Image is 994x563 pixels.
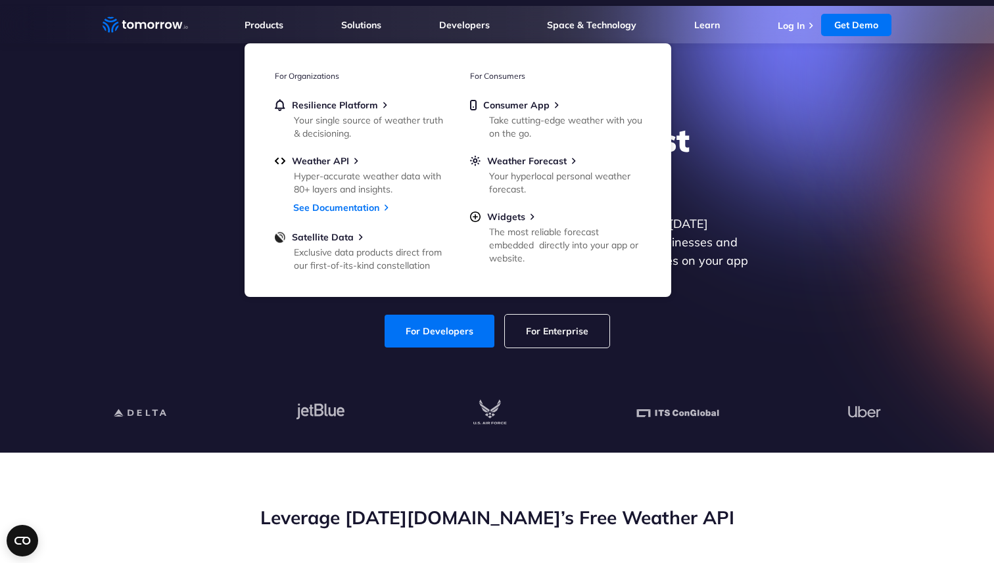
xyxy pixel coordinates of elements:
[547,19,636,31] a: Space & Technology
[294,114,447,140] div: Your single source of weather truth & decisioning.
[293,202,379,214] a: See Documentation
[470,155,481,167] img: sun.svg
[292,155,349,167] span: Weather API
[275,99,285,111] img: bell.svg
[483,99,550,111] span: Consumer App
[275,231,285,243] img: satellite-data-menu.png
[245,19,283,31] a: Products
[243,215,751,288] p: Get reliable and precise weather data through our free API. Count on [DATE][DOMAIN_NAME] for quic...
[275,155,446,193] a: Weather APIHyper-accurate weather data with 80+ layers and insights.
[487,155,567,167] span: Weather Forecast
[275,231,446,269] a: Satellite DataExclusive data products direct from our first-of-its-kind constellation
[489,169,642,196] div: Your hyperlocal personal weather forecast.
[470,211,481,223] img: plus-circle.svg
[103,505,891,530] h2: Leverage [DATE][DOMAIN_NAME]’s Free Weather API
[489,225,642,265] div: The most reliable forecast embedded directly into your app or website.
[487,211,525,223] span: Widgets
[292,231,354,243] span: Satellite Data
[275,155,285,167] img: api.svg
[243,120,751,199] h1: Explore the World’s Best Weather API
[294,169,447,196] div: Hyper-accurate weather data with 80+ layers and insights.
[778,20,805,32] a: Log In
[292,99,378,111] span: Resilience Platform
[489,114,642,140] div: Take cutting-edge weather with you on the go.
[470,99,477,111] img: mobile.svg
[470,155,641,193] a: Weather ForecastYour hyperlocal personal weather forecast.
[439,19,490,31] a: Developers
[275,99,446,137] a: Resilience PlatformYour single source of weather truth & decisioning.
[470,99,641,137] a: Consumer AppTake cutting-edge weather with you on the go.
[470,211,641,262] a: WidgetsThe most reliable forecast embedded directly into your app or website.
[294,246,447,272] div: Exclusive data products direct from our first-of-its-kind constellation
[341,19,381,31] a: Solutions
[694,19,720,31] a: Learn
[103,15,188,35] a: Home link
[275,71,446,81] h3: For Organizations
[821,14,891,36] a: Get Demo
[505,315,609,348] a: For Enterprise
[385,315,494,348] a: For Developers
[470,71,641,81] h3: For Consumers
[7,525,38,556] button: Open CMP widget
